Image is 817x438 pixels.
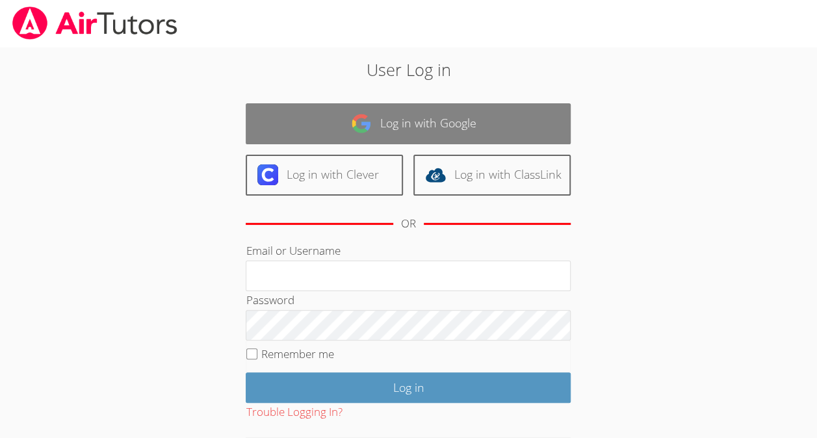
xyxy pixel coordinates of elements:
[246,155,403,196] a: Log in with Clever
[246,403,342,422] button: Trouble Logging In?
[246,292,294,307] label: Password
[425,164,446,185] img: classlink-logo-d6bb404cc1216ec64c9a2012d9dc4662098be43eaf13dc465df04b49fa7ab582.svg
[257,164,278,185] img: clever-logo-6eab21bc6e7a338710f1a6ff85c0baf02591cd810cc4098c63d3a4b26e2feb20.svg
[401,214,416,233] div: OR
[246,372,571,403] input: Log in
[11,6,179,40] img: airtutors_banner-c4298cdbf04f3fff15de1276eac7730deb9818008684d7c2e4769d2f7ddbe033.png
[246,103,571,144] a: Log in with Google
[188,57,629,82] h2: User Log in
[413,155,571,196] a: Log in with ClassLink
[246,243,340,258] label: Email or Username
[351,113,372,134] img: google-logo-50288ca7cdecda66e5e0955fdab243c47b7ad437acaf1139b6f446037453330a.svg
[261,346,334,361] label: Remember me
